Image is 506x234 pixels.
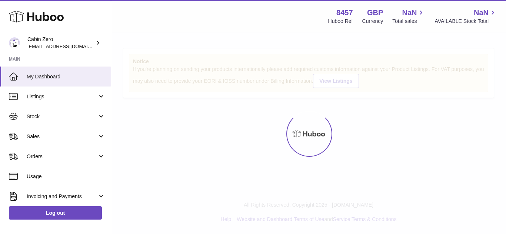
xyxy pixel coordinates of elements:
[435,18,497,25] span: AVAILABLE Stock Total
[9,37,20,48] img: internalAdmin-8457@internal.huboo.com
[27,36,94,50] div: Cabin Zero
[402,8,417,18] span: NaN
[27,113,97,120] span: Stock
[27,193,97,200] span: Invoicing and Payments
[435,8,497,25] a: NaN AVAILABLE Stock Total
[27,173,105,180] span: Usage
[27,73,105,80] span: My Dashboard
[336,8,353,18] strong: 8457
[27,133,97,140] span: Sales
[362,18,383,25] div: Currency
[367,8,383,18] strong: GBP
[27,43,109,49] span: [EMAIL_ADDRESS][DOMAIN_NAME]
[474,8,489,18] span: NaN
[392,8,425,25] a: NaN Total sales
[392,18,425,25] span: Total sales
[9,206,102,220] a: Log out
[328,18,353,25] div: Huboo Ref
[27,93,97,100] span: Listings
[27,153,97,160] span: Orders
